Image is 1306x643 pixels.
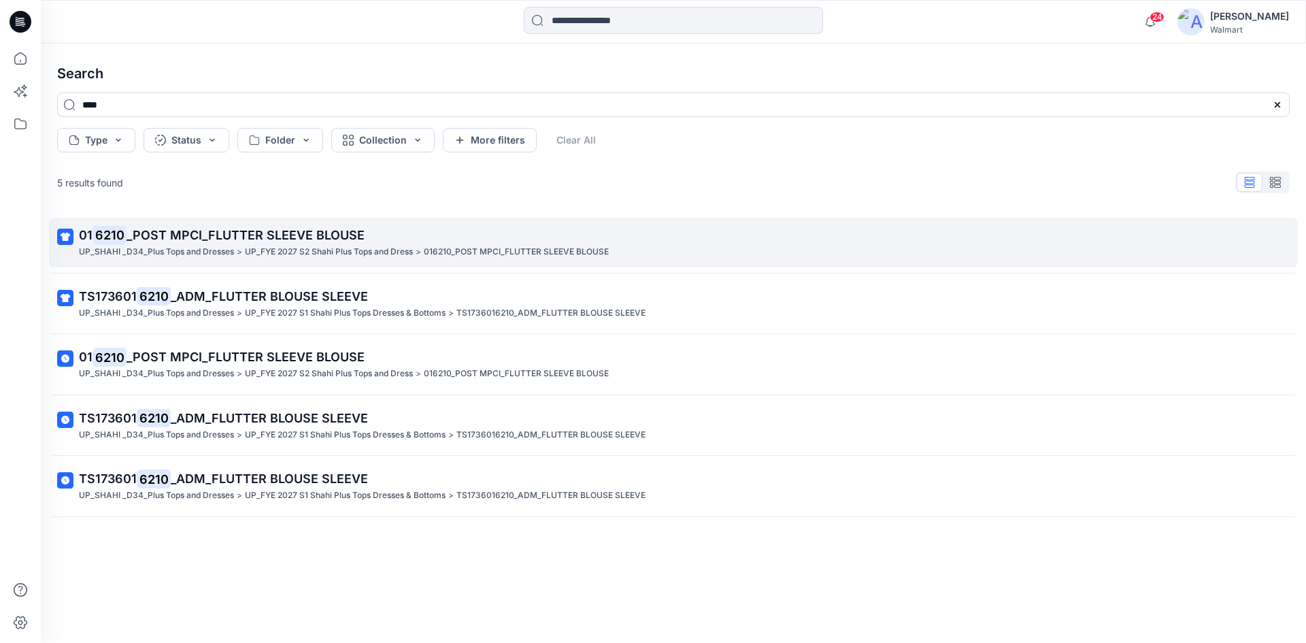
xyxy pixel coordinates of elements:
[1177,8,1205,35] img: avatar
[416,367,421,381] p: >
[79,245,234,259] p: UP_SHAHI _D34_Plus Tops and Dresses
[245,428,446,442] p: UP_FYE 2027 S1 Shahi Plus Tops Dresses & Bottoms
[79,350,93,364] span: 01
[237,306,242,320] p: >
[1210,24,1289,35] div: Walmart
[448,306,454,320] p: >
[79,489,234,503] p: UP_SHAHI _D34_Plus Tops and Dresses
[137,408,171,427] mark: 6210
[1150,12,1165,22] span: 24
[79,228,93,242] span: 01
[46,54,1301,93] h4: Search
[137,286,171,306] mark: 6210
[237,489,242,503] p: >
[245,367,413,381] p: UP_FYE 2027 S2 Shahi Plus Tops and Dress
[331,128,435,152] button: Collection
[79,289,137,303] span: TS173601
[245,489,446,503] p: UP_FYE 2027 S1 Shahi Plus Tops Dresses & Bottoms
[49,218,1298,267] a: 016210_POST MPCI_FLUTTER SLEEVE BLOUSEUP_SHAHI _D34_Plus Tops and Dresses>UP_FYE 2027 S2 Shahi Pl...
[144,128,229,152] button: Status
[448,489,454,503] p: >
[127,228,365,242] span: _POST MPCI_FLUTTER SLEEVE BLOUSE
[57,176,123,190] p: 5 results found
[49,401,1298,450] a: TS1736016210_ADM_FLUTTER BLOUSE SLEEVEUP_SHAHI _D34_Plus Tops and Dresses>UP_FYE 2027 S1 Shahi Pl...
[456,489,646,503] p: TS1736016210_ADM_FLUTTER BLOUSE SLEEVE
[237,128,323,152] button: Folder
[57,128,135,152] button: Type
[448,428,454,442] p: >
[456,306,646,320] p: TS1736016210_ADM_FLUTTER BLOUSE SLEEVE
[171,411,368,425] span: _ADM_FLUTTER BLOUSE SLEEVE
[171,289,368,303] span: _ADM_FLUTTER BLOUSE SLEEVE
[171,472,368,486] span: _ADM_FLUTTER BLOUSE SLEEVE
[424,245,609,259] p: 016210_POST MPCI_FLUTTER SLEEVE BLOUSE
[79,411,137,425] span: TS173601
[79,472,137,486] span: TS173601
[49,279,1298,329] a: TS1736016210_ADM_FLUTTER BLOUSE SLEEVEUP_SHAHI _D34_Plus Tops and Dresses>UP_FYE 2027 S1 Shahi Pl...
[424,367,609,381] p: 016210_POST MPCI_FLUTTER SLEEVE BLOUSE
[245,245,413,259] p: UP_FYE 2027 S2 Shahi Plus Tops and Dress
[79,306,234,320] p: UP_SHAHI _D34_Plus Tops and Dresses
[237,367,242,381] p: >
[127,350,365,364] span: _POST MPCI_FLUTTER SLEEVE BLOUSE
[237,245,242,259] p: >
[416,245,421,259] p: >
[245,306,446,320] p: UP_FYE 2027 S1 Shahi Plus Tops Dresses & Bottoms
[79,367,234,381] p: UP_SHAHI _D34_Plus Tops and Dresses
[137,469,171,489] mark: 6210
[456,428,646,442] p: TS1736016210_ADM_FLUTTER BLOUSE SLEEVE
[237,428,242,442] p: >
[1210,8,1289,24] div: [PERSON_NAME]
[93,225,127,244] mark: 6210
[49,461,1298,511] a: TS1736016210_ADM_FLUTTER BLOUSE SLEEVEUP_SHAHI _D34_Plus Tops and Dresses>UP_FYE 2027 S1 Shahi Pl...
[79,428,234,442] p: UP_SHAHI _D34_Plus Tops and Dresses
[49,340,1298,389] a: 016210_POST MPCI_FLUTTER SLEEVE BLOUSEUP_SHAHI _D34_Plus Tops and Dresses>UP_FYE 2027 S2 Shahi Pl...
[443,128,537,152] button: More filters
[93,348,127,367] mark: 6210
